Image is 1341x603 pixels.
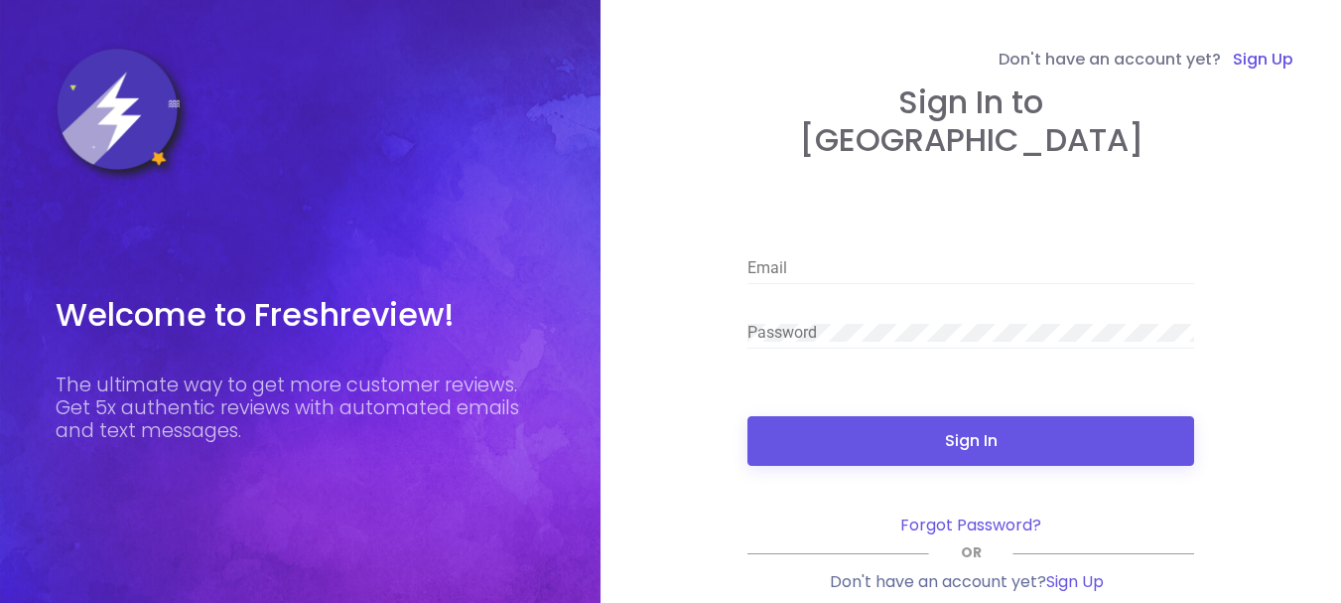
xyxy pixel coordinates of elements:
h3: Sign In to [GEOGRAPHIC_DATA] [747,83,1194,160]
h3: Welcome to Freshreview! [56,296,545,334]
a: Forgot Password? [900,514,1041,536]
span: Don't have an account yet? [999,48,1221,71]
span: Don't have an account yet? [830,570,1104,593]
button: Sign In [747,416,1194,466]
input: Email [747,259,1194,277]
a: Sign Up [1046,570,1104,594]
h4: The ultimate way to get more customer reviews. Get 5x authentic reviews with automated emails and... [56,374,545,442]
a: Sign Up [1233,48,1293,72]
